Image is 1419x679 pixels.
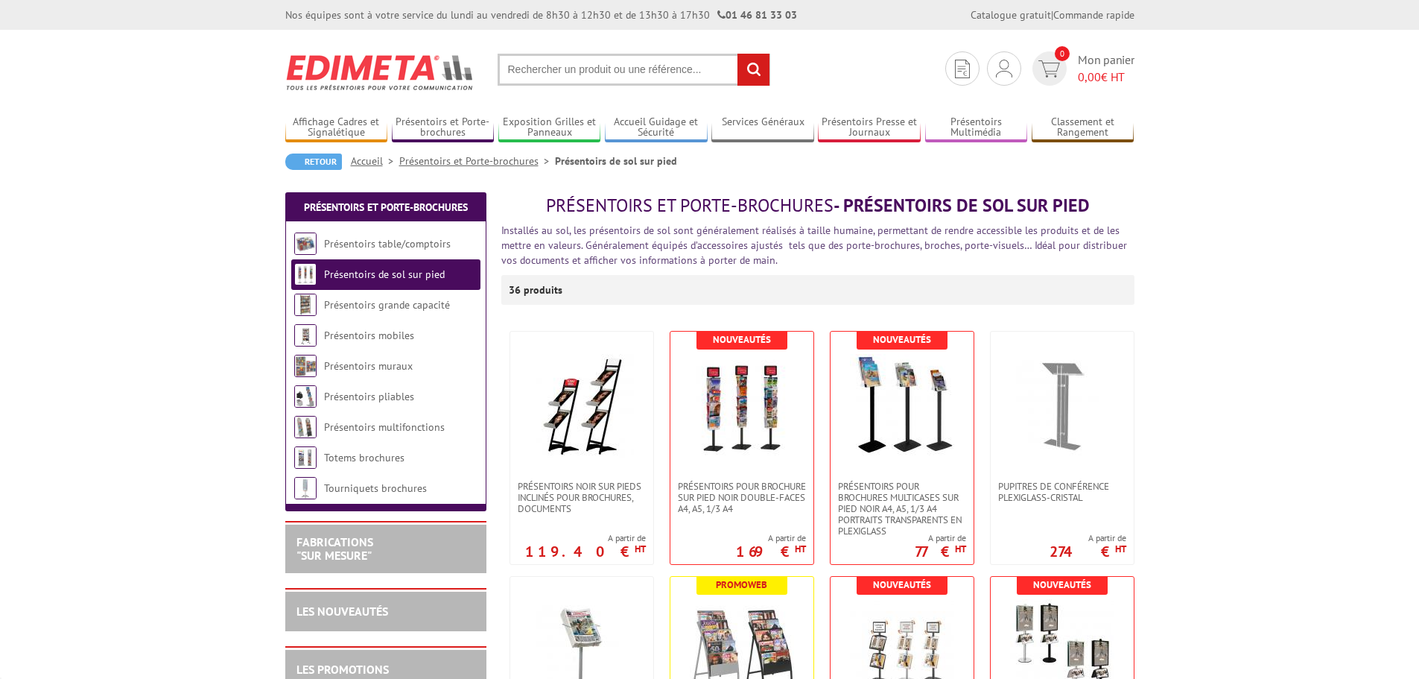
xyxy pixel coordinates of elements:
[285,7,797,22] div: Nos équipes sont à votre service du lundi au vendredi de 8h30 à 12h30 et de 13h30 à 17h30
[509,275,565,305] p: 36 produits
[831,481,974,537] a: Présentoirs pour brochures multicases sur pied NOIR A4, A5, 1/3 A4 Portraits transparents en plex...
[915,547,966,556] p: 77 €
[498,116,601,140] a: Exposition Grilles et Panneaux
[996,60,1012,78] img: devis rapide
[690,354,794,458] img: Présentoirs pour brochure sur pied NOIR double-faces A4, A5, 1/3 A4
[525,547,646,556] p: 119.40 €
[1038,60,1060,78] img: devis rapide
[324,298,450,312] a: Présentoirs grande capacité
[324,329,414,342] a: Présentoirs mobiles
[1115,543,1126,555] sup: HT
[285,45,475,100] img: Edimeta
[1078,69,1134,86] span: € HT
[1053,8,1134,22] a: Commande rapide
[498,54,770,86] input: Rechercher un produit ou une référence...
[324,481,427,495] a: Tourniquets brochures
[717,8,797,22] strong: 01 46 81 33 03
[530,354,634,458] img: Présentoirs NOIR sur pieds inclinés pour brochures, documents
[294,294,317,316] img: Présentoirs grande capacité
[294,446,317,469] img: Totems brochures
[678,481,806,514] span: Présentoirs pour brochure sur pied NOIR double-faces A4, A5, 1/3 A4
[1033,578,1091,591] b: Nouveautés
[955,543,966,555] sup: HT
[1055,46,1070,61] span: 0
[1078,69,1101,84] span: 0,00
[850,354,954,458] img: Présentoirs pour brochures multicases sur pied NOIR A4, A5, 1/3 A4 Portraits transparents en plex...
[399,154,555,168] a: Présentoirs et Porte-brochures
[971,7,1134,22] div: |
[294,385,317,408] img: Présentoirs pliables
[351,154,399,168] a: Accueil
[716,578,767,591] b: Promoweb
[1010,354,1114,458] img: Pupitres de conférence plexiglass-cristal
[294,416,317,438] img: Présentoirs multifonctions
[736,532,806,544] span: A partir de
[991,481,1134,503] a: Pupitres de conférence plexiglass-cristal
[324,268,445,281] a: Présentoirs de sol sur pied
[285,154,342,170] a: Retour
[296,662,389,677] a: LES PROMOTIONS
[304,200,468,214] a: Présentoirs et Porte-brochures
[635,543,646,555] sup: HT
[838,481,966,537] span: Présentoirs pour brochures multicases sur pied NOIR A4, A5, 1/3 A4 Portraits transparents en plex...
[294,233,317,255] img: Présentoirs table/comptoirs
[1050,532,1126,544] span: A partir de
[873,333,931,346] b: Nouveautés
[1050,547,1126,556] p: 274 €
[737,54,769,86] input: rechercher
[736,547,806,556] p: 169 €
[324,420,445,434] a: Présentoirs multifonctions
[795,543,806,555] sup: HT
[1029,51,1134,86] a: devis rapide 0 Mon panier 0,00€ HT
[525,532,646,544] span: A partir de
[294,355,317,377] img: Présentoirs muraux
[670,481,813,514] a: Présentoirs pour brochure sur pied NOIR double-faces A4, A5, 1/3 A4
[713,333,771,346] b: Nouveautés
[518,481,646,514] span: Présentoirs NOIR sur pieds inclinés pour brochures, documents
[294,477,317,499] img: Tourniquets brochures
[971,8,1051,22] a: Catalogue gratuit
[605,116,708,140] a: Accueil Guidage et Sécurité
[955,60,970,78] img: devis rapide
[324,237,451,250] a: Présentoirs table/comptoirs
[925,116,1028,140] a: Présentoirs Multimédia
[1078,51,1134,86] span: Mon panier
[324,390,414,403] a: Présentoirs pliables
[711,116,814,140] a: Services Généraux
[296,604,388,619] a: LES NOUVEAUTÉS
[501,196,1134,215] h1: - Présentoirs de sol sur pied
[324,359,413,373] a: Présentoirs muraux
[1032,116,1134,140] a: Classement et Rangement
[555,154,677,168] li: Présentoirs de sol sur pied
[873,578,931,591] b: Nouveautés
[294,324,317,347] img: Présentoirs mobiles
[915,532,966,544] span: A partir de
[296,534,373,563] a: FABRICATIONS"Sur Mesure"
[285,116,388,140] a: Affichage Cadres et Signalétique
[294,263,317,285] img: Présentoirs de sol sur pied
[510,481,653,514] a: Présentoirs NOIR sur pieds inclinés pour brochures, documents
[998,481,1126,503] span: Pupitres de conférence plexiglass-cristal
[818,116,921,140] a: Présentoirs Presse et Journaux
[501,224,1127,267] font: Installés au sol, les présentoirs de sol sont généralement réalisés à taille humaine, permettant ...
[392,116,495,140] a: Présentoirs et Porte-brochures
[546,194,834,217] span: Présentoirs et Porte-brochures
[324,451,404,464] a: Totems brochures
